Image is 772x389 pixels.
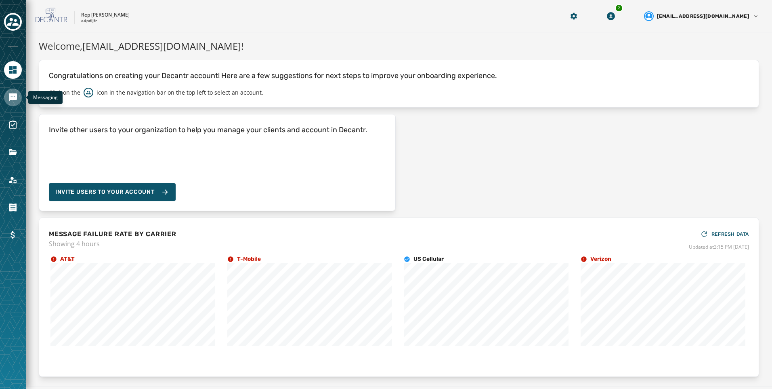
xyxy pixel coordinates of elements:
h4: MESSAGE FAILURE RATE BY CARRIER [49,229,176,239]
p: Click on the [49,89,80,97]
button: REFRESH DATA [700,228,749,241]
h1: Welcome, [EMAIL_ADDRESS][DOMAIN_NAME] ! [39,39,759,53]
h4: US Cellular [413,255,444,263]
a: Navigate to Account [4,171,22,189]
button: Manage global settings [566,9,581,23]
a: Navigate to Files [4,144,22,161]
a: Navigate to Home [4,61,22,79]
div: Messaging [28,91,63,104]
a: Navigate to Billing [4,226,22,244]
span: Showing 4 hours [49,239,176,249]
a: Navigate to Surveys [4,116,22,134]
button: User settings [641,8,762,24]
h4: Invite other users to your organization to help you manage your clients and account in Decantr. [49,124,367,135]
p: a4pdijfr [81,18,97,24]
div: 2 [615,4,623,12]
span: Invite Users to your account [55,188,155,196]
button: Invite Users to your account [49,183,176,201]
a: Navigate to Messaging [4,89,22,106]
p: icon in the navigation bar on the top left to select an account. [96,89,263,97]
a: Navigate to Orders [4,199,22,216]
span: [EMAIL_ADDRESS][DOMAIN_NAME] [657,13,749,19]
h4: T-Mobile [237,255,261,263]
h4: AT&T [60,255,75,263]
button: Toggle account select drawer [4,13,22,31]
span: Updated at 3:15 PM [DATE] [689,244,749,250]
h4: Verizon [590,255,611,263]
button: Download Menu [604,9,618,23]
span: REFRESH DATA [711,231,749,237]
p: Congratulations on creating your Decantr account! Here are a few suggestions for next steps to im... [49,70,749,81]
p: Rep [PERSON_NAME] [81,12,130,18]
